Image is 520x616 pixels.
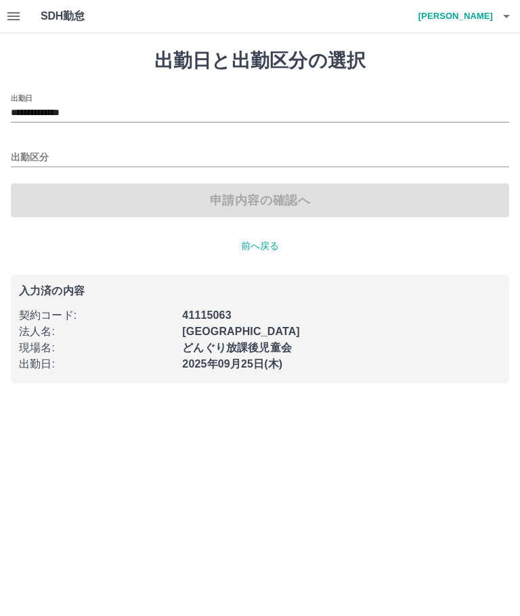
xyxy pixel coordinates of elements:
b: [GEOGRAPHIC_DATA] [182,326,300,337]
p: 出勤日 : [19,356,174,372]
p: 法人名 : [19,324,174,340]
p: 入力済の内容 [19,286,501,296]
b: 2025年09月25日(木) [182,358,282,370]
b: どんぐり放課後児童会 [182,342,292,353]
b: 41115063 [182,309,231,321]
p: 前へ戻る [11,239,509,253]
h1: 出勤日と出勤区分の選択 [11,49,509,72]
p: 現場名 : [19,340,174,356]
p: 契約コード : [19,307,174,324]
label: 出勤日 [11,93,32,103]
